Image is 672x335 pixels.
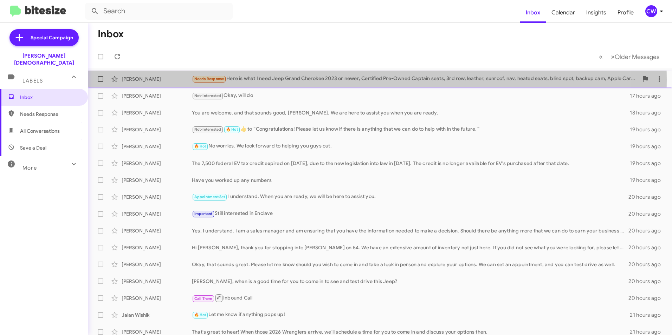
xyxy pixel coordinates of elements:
span: Important [194,211,213,216]
span: Needs Response [194,77,224,81]
div: Yes, I understand. I am a sales manager and am ensuring that you have the information needed to m... [192,227,628,234]
div: 20 hours ago [628,295,666,302]
span: 🔥 Hot [194,313,206,317]
div: 19 hours ago [630,160,666,167]
a: Calendar [546,2,581,23]
span: Special Campaign [31,34,73,41]
span: 🔥 Hot [194,144,206,149]
div: 20 hours ago [628,244,666,251]
span: 🔥 Hot [226,127,238,132]
div: [PERSON_NAME], when is a good time for you to come in to see and test drive this Jeep? [192,278,628,285]
div: Let me know if anything pops up! [192,311,630,319]
div: Have you worked up any numbers [192,177,630,184]
nav: Page navigation example [595,50,664,64]
span: All Conversations [20,127,60,134]
div: 20 hours ago [628,193,666,201]
div: 20 hours ago [628,261,666,268]
div: Hi [PERSON_NAME], thank you for stopping into [PERSON_NAME] on 54. We have an extensive amount of... [192,244,628,251]
span: Not-Interested [194,127,221,132]
span: Not-Interested [194,93,221,98]
div: 20 hours ago [628,278,666,285]
span: « [599,52,603,61]
div: [PERSON_NAME] [122,227,192,234]
span: Needs Response [20,111,80,118]
div: Still interested in Enclave [192,210,628,218]
div: 19 hours ago [630,177,666,184]
div: No worries. We look forward to helping you guys out. [192,142,630,150]
div: I understand. When you are ready, we will be here to assist you. [192,193,628,201]
div: [PERSON_NAME] [122,143,192,150]
div: 21 hours ago [630,311,666,318]
div: 17 hours ago [630,92,666,99]
div: [PERSON_NAME] [122,126,192,133]
div: Jalan Wishik [122,311,192,318]
span: More [22,165,37,171]
button: Previous [595,50,607,64]
div: You are welcome, and that sounds good, [PERSON_NAME]. We are here to assist you when you are ready. [192,109,630,116]
span: » [611,52,615,61]
div: [PERSON_NAME] [122,109,192,116]
div: [PERSON_NAME] [122,92,192,99]
a: Special Campaign [9,29,79,46]
div: [PERSON_NAME] [122,75,192,83]
a: Insights [581,2,612,23]
div: The 7,500 federal EV tax credit expired on [DATE], due to the new legislation into law in [DATE].... [192,160,630,167]
div: [PERSON_NAME] [122,244,192,251]
h1: Inbox [98,28,124,40]
div: Okay, that sounds great. Please let me know should you wish to come in and take a look in person ... [192,261,628,268]
div: [PERSON_NAME] [122,295,192,302]
a: Inbox [520,2,546,23]
div: 18 hours ago [630,109,666,116]
div: ​👍​ to “ Congratulations! Please let us know if there is anything that we can do to help with in ... [192,125,630,133]
div: CW [645,5,657,17]
span: Older Messages [615,53,659,61]
div: [PERSON_NAME] [122,261,192,268]
button: CW [639,5,664,17]
button: Next [607,50,664,64]
div: 19 hours ago [630,143,666,150]
span: Save a Deal [20,144,46,151]
span: Appointment Set [194,195,225,199]
div: Inbound Call [192,294,628,302]
div: [PERSON_NAME] [122,278,192,285]
div: 20 hours ago [628,227,666,234]
input: Search [85,3,233,20]
a: Profile [612,2,639,23]
div: Okay, will do [192,92,630,100]
span: Call Them [194,296,213,301]
div: 20 hours ago [628,210,666,217]
div: [PERSON_NAME] [122,193,192,201]
span: Inbox [20,94,80,101]
div: [PERSON_NAME] [122,177,192,184]
div: Here is what I need Jeep Grand Cherokee 2023 or newer, Certified Pre-Owned Captain seats, 3rd row... [192,75,638,83]
div: [PERSON_NAME] [122,160,192,167]
div: [PERSON_NAME] [122,210,192,217]
div: 19 hours ago [630,126,666,133]
span: Labels [22,78,43,84]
